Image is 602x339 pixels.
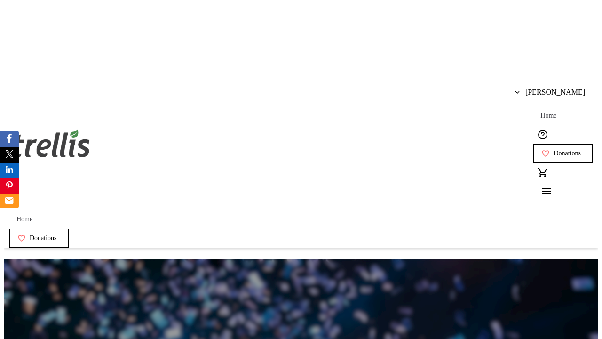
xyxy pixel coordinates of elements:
button: [PERSON_NAME] [507,83,593,102]
button: Help [533,125,552,144]
span: Home [16,216,32,223]
span: Donations [30,234,57,242]
a: Home [9,210,40,229]
img: Orient E2E Organization PemfrV35yR's Logo [9,120,93,167]
span: Home [540,112,556,120]
a: Donations [533,144,593,163]
span: Donations [554,150,581,157]
a: Donations [9,229,69,248]
span: [PERSON_NAME] [525,88,585,97]
button: Menu [533,182,552,201]
button: Cart [533,163,552,182]
a: Home [533,106,563,125]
